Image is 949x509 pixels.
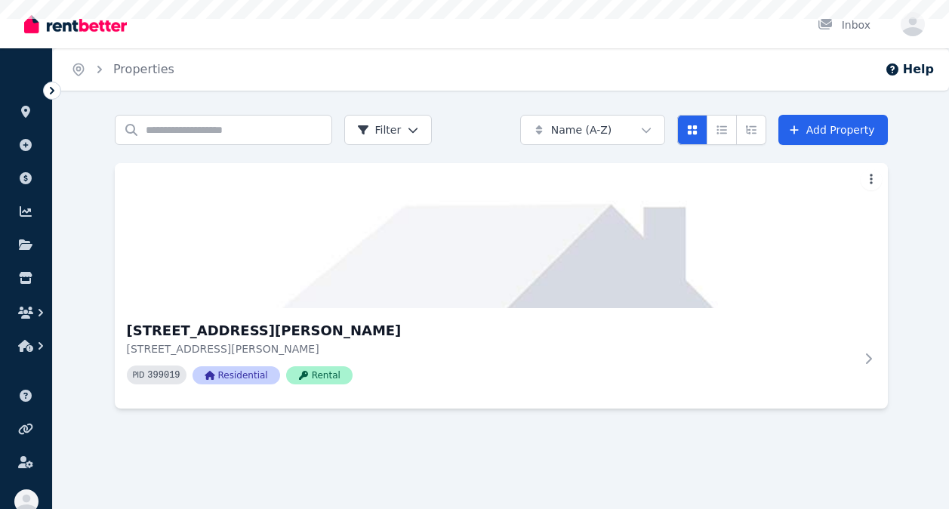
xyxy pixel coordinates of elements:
img: RentBetter [24,13,127,35]
code: 399019 [147,370,180,381]
span: Rental [286,366,353,384]
a: Add Property [778,115,888,145]
button: Card view [677,115,707,145]
nav: Breadcrumb [53,48,193,91]
button: Filter [344,115,433,145]
a: Properties [113,62,174,76]
span: Residential [193,366,280,384]
a: 37A Somerset St, East Victoria Park[STREET_ADDRESS][PERSON_NAME][STREET_ADDRESS][PERSON_NAME]PID ... [115,163,888,409]
small: PID [133,371,145,379]
button: More options [861,169,882,190]
img: 37A Somerset St, East Victoria Park [115,163,888,308]
div: View options [677,115,766,145]
button: Expanded list view [736,115,766,145]
div: Inbox [818,17,870,32]
span: Filter [357,122,402,137]
button: Compact list view [707,115,737,145]
span: Name (A-Z) [551,122,612,137]
button: Name (A-Z) [520,115,665,145]
p: [STREET_ADDRESS][PERSON_NAME] [127,341,855,356]
button: Help [885,60,934,79]
h3: [STREET_ADDRESS][PERSON_NAME] [127,320,855,341]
